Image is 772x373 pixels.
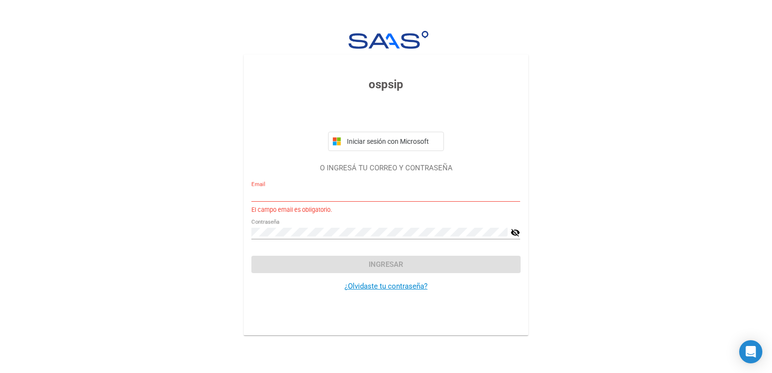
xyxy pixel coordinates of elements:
[328,132,444,151] button: Iniciar sesión con Microsoft
[510,227,520,238] mat-icon: visibility_off
[369,260,403,269] span: Ingresar
[323,104,449,125] iframe: Botón de Acceder con Google
[251,76,520,93] h3: ospsip
[251,256,520,273] button: Ingresar
[739,340,762,363] div: Open Intercom Messenger
[345,138,440,145] span: Iniciar sesión con Microsoft
[251,163,520,174] p: O INGRESÁ TU CORREO Y CONTRASEÑA
[345,282,427,290] a: ¿Olvidaste tu contraseña?
[251,206,332,215] small: El campo email es obligatorio.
